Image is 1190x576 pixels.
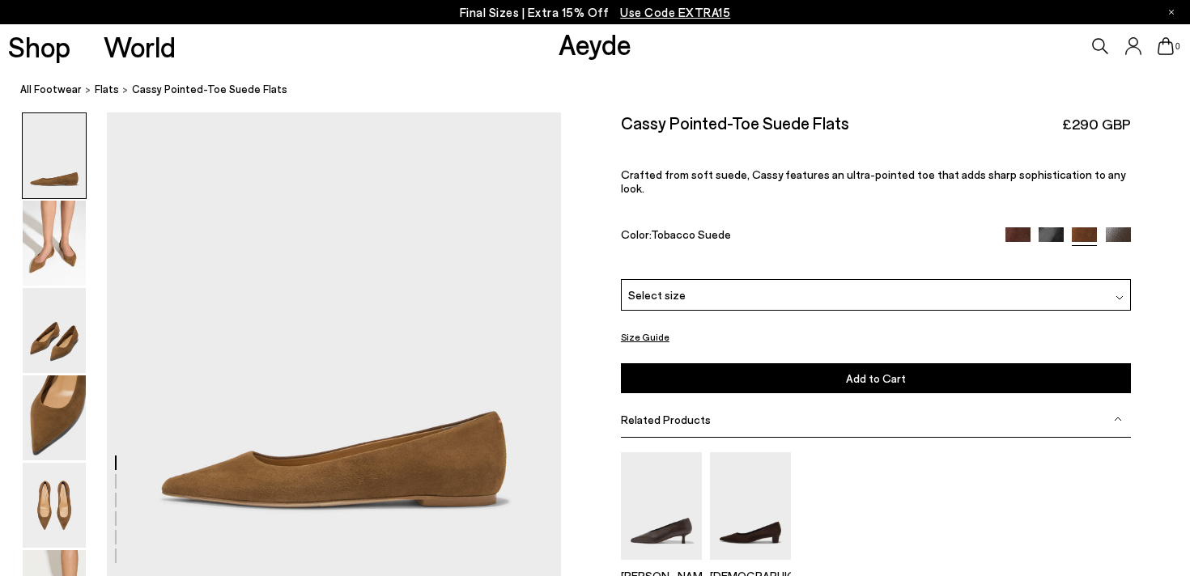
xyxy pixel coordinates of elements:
[1158,37,1174,55] a: 0
[651,227,731,241] span: Tobacco Suede
[95,81,119,98] a: Flats
[23,375,86,460] img: Cassy Pointed-Toe Suede Flats - Image 4
[1114,415,1122,423] img: svg%3E
[621,167,1131,195] p: Crafted from soft suede, Cassy features an ultra-pointed toe that adds sharp sophistication to an...
[20,68,1190,112] nav: breadcrumb
[20,81,82,98] a: All Footwear
[23,463,86,548] img: Cassy Pointed-Toe Suede Flats - Image 5
[621,327,669,347] button: Size Guide
[621,112,849,133] h2: Cassy Pointed-Toe Suede Flats
[95,83,119,95] span: Flats
[1116,294,1124,302] img: svg%3E
[132,81,287,98] span: Cassy Pointed-Toe Suede Flats
[846,371,906,385] span: Add to Cart
[460,2,731,23] p: Final Sizes | Extra 15% Off
[23,288,86,373] img: Cassy Pointed-Toe Suede Flats - Image 3
[23,113,86,198] img: Cassy Pointed-Toe Suede Flats - Image 1
[8,32,70,61] a: Shop
[559,27,631,61] a: Aeyde
[621,413,711,426] span: Related Products
[628,286,686,303] span: Select size
[104,32,176,61] a: World
[710,452,791,560] img: Judi Suede Pointed Pumps
[1174,42,1182,51] span: 0
[621,452,702,560] img: Clara Pointed-Toe Pumps
[620,5,730,19] span: Navigate to /collections/ss25-final-sizes
[621,227,989,246] div: Color:
[23,201,86,286] img: Cassy Pointed-Toe Suede Flats - Image 2
[1062,114,1131,134] span: £290 GBP
[621,363,1131,393] button: Add to Cart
